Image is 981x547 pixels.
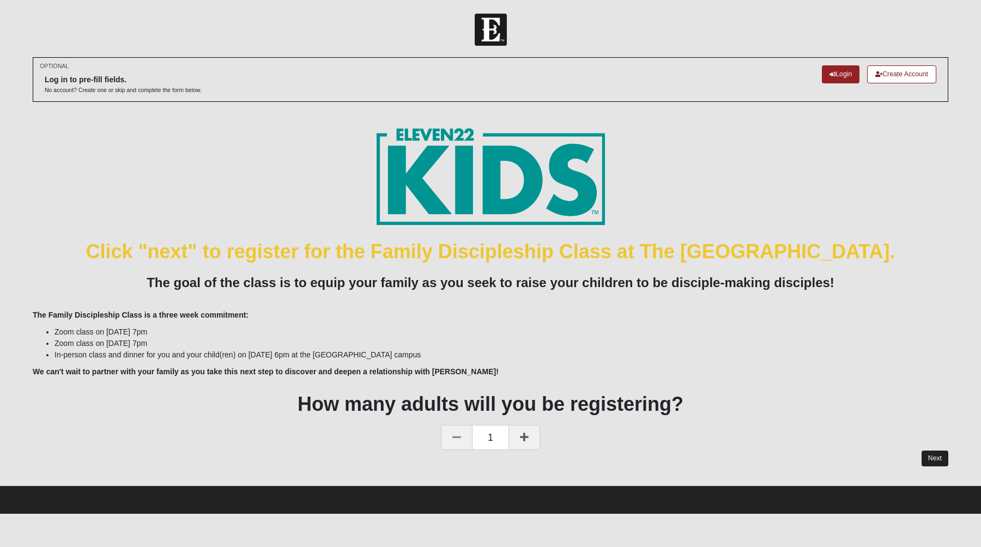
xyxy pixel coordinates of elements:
[147,275,834,290] b: The goal of the class is to equip your family as you seek to raise your children to be disciple-m...
[922,451,948,466] a: Next
[86,240,895,263] b: Click "next" to register for the Family Discipleship Class at The [GEOGRAPHIC_DATA].
[473,425,508,450] span: 1
[55,349,948,361] li: In-person class and dinner for you and your child(ren) on [DATE] 6pm at the [GEOGRAPHIC_DATA] campus
[33,392,948,416] h1: How many adults will you be registering?
[867,65,936,83] a: Create Account
[376,128,605,224] img: E22-kids-pms7716-TM.png
[33,311,249,319] b: The Family Discipleship Class is a three week commitment:
[475,14,507,46] img: Church of Eleven22 Logo
[33,367,499,376] b: We can't wait to partner with your family as you take this next step to discover and deepen a rel...
[40,62,69,70] small: OPTIONAL
[55,338,948,349] li: Zoom class on [DATE] 7pm
[822,65,859,83] a: Login
[55,326,948,338] li: Zoom class on [DATE] 7pm
[45,75,202,84] h6: Log in to pre-fill fields.
[45,86,202,94] p: No account? Create one or skip and complete the form below.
